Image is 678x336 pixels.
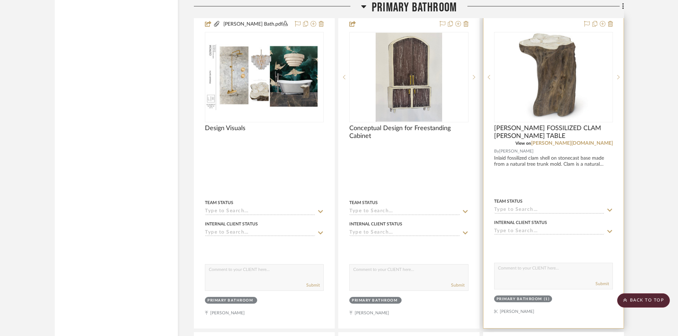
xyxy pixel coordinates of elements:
[494,219,547,226] div: Internal Client Status
[349,230,460,236] input: Type to Search…
[494,124,613,140] span: [PERSON_NAME] FOSSILIZED CLAM [PERSON_NAME] TABLE
[206,44,323,110] img: Design Visuals
[494,228,604,235] input: Type to Search…
[531,141,613,146] a: [PERSON_NAME][DOMAIN_NAME]
[205,32,323,122] div: 0
[494,148,499,155] span: By
[544,297,550,302] div: (1)
[497,297,542,302] div: Primary Bathroom
[349,124,468,140] span: Conceptual Design for Freestanding Cabinet
[349,199,378,206] div: Team Status
[451,282,465,288] button: Submit
[207,298,253,303] div: Primary Bathroom
[494,198,523,204] div: Team Status
[617,293,670,308] scroll-to-top-button: BACK TO TOP
[352,298,397,303] div: Primary Bathroom
[205,208,315,215] input: Type to Search…
[515,141,531,145] span: View on
[595,281,609,287] button: Submit
[205,124,245,132] span: Design Visuals
[499,148,534,155] span: [PERSON_NAME]
[495,33,612,121] img: CHLOE FOSSILIZED CLAM STUMP TABLE
[205,230,315,236] input: Type to Search…
[205,221,258,227] div: Internal Client Status
[349,221,402,227] div: Internal Client Status
[494,207,604,214] input: Type to Search…
[349,208,460,215] input: Type to Search…
[376,33,443,122] img: Conceptual Design for Freestanding Cabinet
[494,32,613,122] div: 0
[205,199,233,206] div: Team Status
[306,282,320,288] button: Submit
[220,20,291,28] button: [PERSON_NAME] Bath.pdf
